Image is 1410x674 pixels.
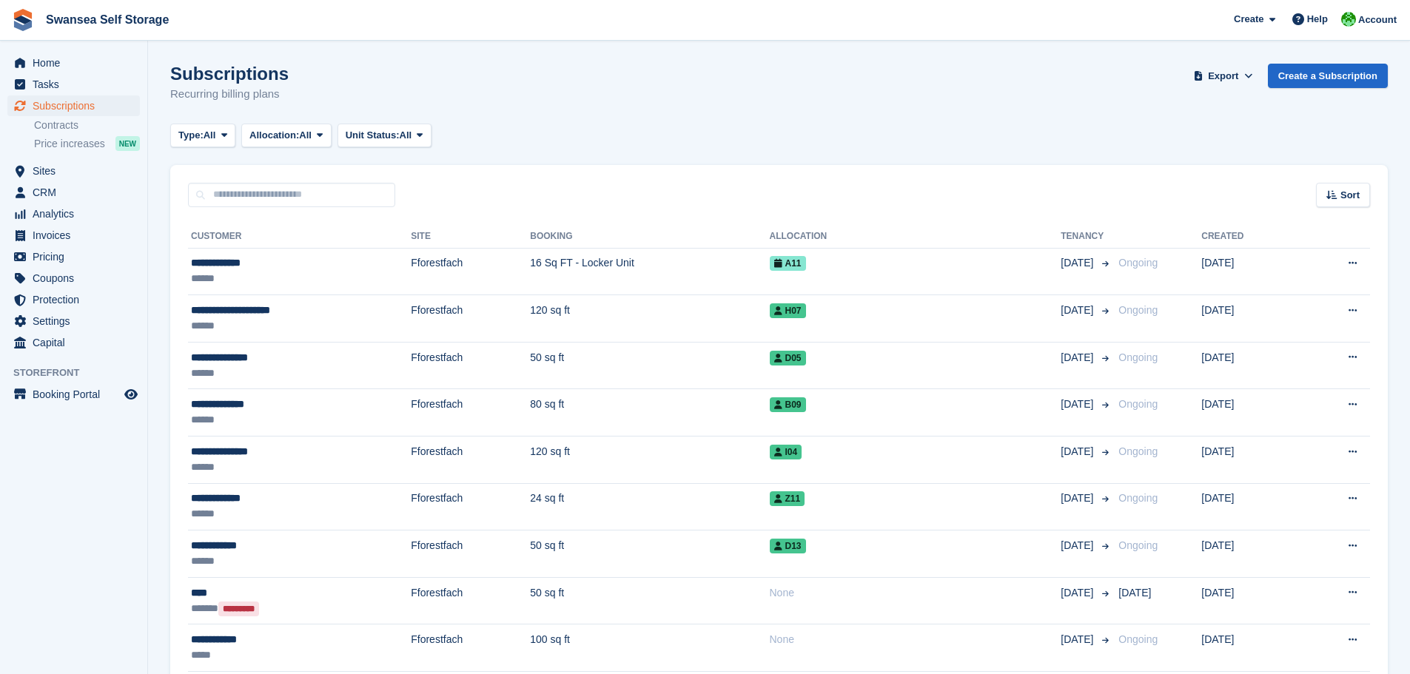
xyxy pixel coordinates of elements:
th: Customer [188,225,411,249]
span: [DATE] [1061,444,1096,459]
th: Created [1201,225,1298,249]
span: D13 [770,539,806,553]
span: [DATE] [1061,397,1096,412]
a: menu [7,289,140,310]
span: [DATE] [1061,538,1096,553]
h1: Subscriptions [170,64,289,84]
a: menu [7,95,140,116]
a: Preview store [122,385,140,403]
td: Fforestfach [411,483,530,530]
td: 24 sq ft [530,483,769,530]
span: All [400,128,412,143]
td: 120 sq ft [530,295,769,343]
a: Swansea Self Storage [40,7,175,32]
th: Tenancy [1061,225,1112,249]
span: CRM [33,182,121,203]
span: Allocation: [249,128,299,143]
button: Export [1191,64,1256,88]
td: 50 sq ft [530,577,769,624]
td: Fforestfach [411,624,530,672]
span: B09 [770,397,806,412]
td: Fforestfach [411,530,530,578]
span: [DATE] [1061,632,1096,647]
span: [DATE] [1061,585,1096,601]
a: menu [7,384,140,405]
span: Tasks [33,74,121,95]
span: Ongoing [1118,304,1158,316]
span: [DATE] [1061,350,1096,365]
td: [DATE] [1201,295,1298,343]
td: [DATE] [1201,248,1298,295]
span: [DATE] [1061,491,1096,506]
td: 50 sq ft [530,530,769,578]
span: Ongoing [1118,351,1158,363]
td: 16 Sq FT - Locker Unit [530,248,769,295]
span: Booking Portal [33,384,121,405]
a: menu [7,161,140,181]
th: Booking [530,225,769,249]
span: Export [1208,69,1238,84]
span: All [204,128,216,143]
span: All [299,128,312,143]
a: menu [7,332,140,353]
td: [DATE] [1201,389,1298,437]
a: Create a Subscription [1268,64,1388,88]
span: I04 [770,445,802,459]
a: Contracts [34,118,140,132]
a: menu [7,182,140,203]
td: Fforestfach [411,295,530,343]
span: Ongoing [1118,257,1158,269]
div: NEW [115,136,140,151]
span: Coupons [33,268,121,289]
span: Ongoing [1118,445,1158,457]
span: Analytics [33,203,121,224]
span: Create [1234,12,1263,27]
th: Allocation [770,225,1061,249]
a: menu [7,311,140,331]
span: Protection [33,289,121,310]
div: None [770,632,1061,647]
td: [DATE] [1201,437,1298,484]
td: Fforestfach [411,389,530,437]
span: Unit Status: [346,128,400,143]
td: 120 sq ft [530,437,769,484]
img: stora-icon-8386f47178a22dfd0bd8f6a31ec36ba5ce8667c1dd55bd0f319d3a0aa187defe.svg [12,9,34,31]
td: Fforestfach [411,437,530,484]
a: menu [7,203,140,224]
span: Home [33,53,121,73]
td: 50 sq ft [530,342,769,389]
td: Fforestfach [411,342,530,389]
span: Capital [33,332,121,353]
span: D05 [770,351,806,365]
a: Price increases NEW [34,135,140,152]
button: Allocation: All [241,124,332,148]
button: Type: All [170,124,235,148]
a: menu [7,268,140,289]
span: Invoices [33,225,121,246]
span: Ongoing [1118,398,1158,410]
button: Unit Status: All [338,124,432,148]
img: Andrew Robbins [1341,12,1356,27]
td: [DATE] [1201,342,1298,389]
span: Help [1307,12,1328,27]
a: menu [7,53,140,73]
span: Ongoing [1118,633,1158,645]
span: Pricing [33,246,121,267]
span: H07 [770,303,806,318]
span: [DATE] [1118,587,1151,599]
td: 100 sq ft [530,624,769,672]
td: [DATE] [1201,530,1298,578]
span: Sort [1340,188,1360,203]
span: [DATE] [1061,255,1096,271]
span: Sites [33,161,121,181]
span: Subscriptions [33,95,121,116]
div: None [770,585,1061,601]
span: Settings [33,311,121,331]
td: 80 sq ft [530,389,769,437]
p: Recurring billing plans [170,86,289,103]
a: menu [7,246,140,267]
a: menu [7,225,140,246]
span: A11 [770,256,806,271]
a: menu [7,74,140,95]
span: Ongoing [1118,492,1158,504]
